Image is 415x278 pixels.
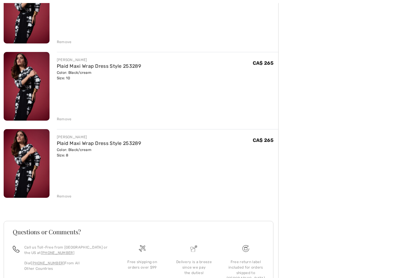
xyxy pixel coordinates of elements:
[41,251,74,255] a: [PHONE_NUMBER]
[13,246,19,252] img: call
[190,245,197,252] img: Delivery is a breeze since we pay the duties!
[57,140,141,146] a: Plaid Maxi Wrap Dress Style 253289
[139,245,146,252] img: Free shipping on orders over $99
[57,70,141,81] div: Color: Black/cream Size: 10
[24,245,109,256] p: Call us Toll-Free from [GEOGRAPHIC_DATA] or the US at
[121,259,163,270] div: Free shipping on orders over $99
[31,261,64,265] a: [PHONE_NUMBER]
[253,60,273,66] span: CA$ 265
[57,57,141,63] div: [PERSON_NAME]
[4,52,50,121] img: Plaid Maxi Wrap Dress Style 253289
[57,63,141,69] a: Plaid Maxi Wrap Dress Style 253289
[57,39,72,45] div: Remove
[57,194,72,199] div: Remove
[253,137,273,143] span: CA$ 265
[173,259,215,276] div: Delivery is a breeze since we pay the duties!
[24,260,109,271] p: Dial From All Other Countries
[4,129,50,198] img: Plaid Maxi Wrap Dress Style 253289
[13,229,264,235] h3: Questions or Comments?
[57,134,141,140] div: [PERSON_NAME]
[57,147,141,158] div: Color: Black/cream Size: 8
[57,116,72,122] div: Remove
[242,245,249,252] img: Free shipping on orders over $99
